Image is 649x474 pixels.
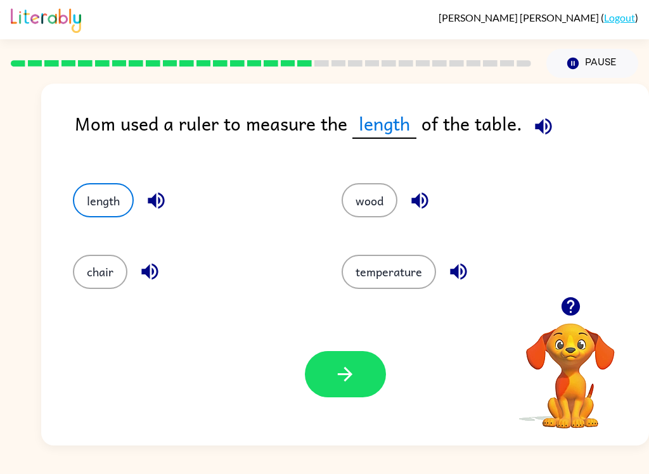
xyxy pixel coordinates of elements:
div: Mom used a ruler to measure the of the table. [75,109,649,158]
button: Pause [546,49,638,78]
img: Literably [11,5,81,33]
button: temperature [342,255,436,289]
div: ( ) [439,11,638,23]
button: wood [342,183,397,217]
span: length [352,109,416,139]
span: [PERSON_NAME] [PERSON_NAME] [439,11,601,23]
button: chair [73,255,127,289]
video: Your browser must support playing .mp4 files to use Literably. Please try using another browser. [507,304,634,430]
a: Logout [604,11,635,23]
button: length [73,183,134,217]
